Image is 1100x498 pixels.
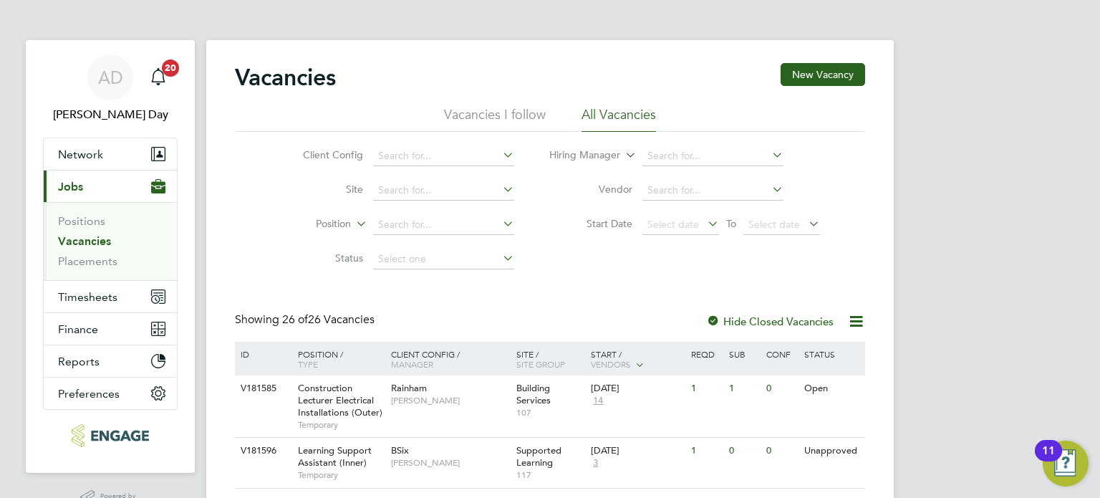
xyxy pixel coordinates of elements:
[58,322,98,336] span: Finance
[298,469,384,481] span: Temporary
[516,382,551,406] span: Building Services
[591,445,684,457] div: [DATE]
[237,375,287,402] div: V181585
[391,382,427,394] span: Rainham
[516,469,584,481] span: 117
[444,106,546,132] li: Vacancies I follow
[287,342,387,376] div: Position /
[725,375,763,402] div: 1
[516,358,565,370] span: Site Group
[235,312,377,327] div: Showing
[281,252,363,264] label: Status
[642,181,783,201] input: Search for...
[43,424,178,447] a: Go to home page
[44,345,177,377] button: Reports
[281,183,363,196] label: Site
[373,181,514,201] input: Search for...
[58,254,117,268] a: Placements
[269,217,351,231] label: Position
[373,215,514,235] input: Search for...
[58,180,83,193] span: Jobs
[391,457,509,469] span: [PERSON_NAME]
[162,59,179,77] span: 20
[763,375,800,402] div: 0
[763,342,800,366] div: Conf
[98,68,123,87] span: AD
[237,342,287,366] div: ID
[513,342,588,376] div: Site /
[587,342,687,378] div: Start /
[801,342,863,366] div: Status
[282,312,308,327] span: 26 of
[722,214,740,233] span: To
[44,171,177,202] button: Jobs
[43,106,178,123] span: Amie Day
[298,382,382,418] span: Construction Lecturer Electrical Installations (Outer)
[44,202,177,280] div: Jobs
[781,63,865,86] button: New Vacancy
[582,106,656,132] li: All Vacancies
[72,424,148,447] img: morganhunt-logo-retina.png
[44,378,177,409] button: Preferences
[373,249,514,269] input: Select one
[642,146,783,166] input: Search for...
[58,234,111,248] a: Vacancies
[748,218,800,231] span: Select date
[647,218,699,231] span: Select date
[550,217,632,230] label: Start Date
[391,395,509,406] span: [PERSON_NAME]
[387,342,513,376] div: Client Config /
[44,281,177,312] button: Timesheets
[235,63,336,92] h2: Vacancies
[281,148,363,161] label: Client Config
[516,407,584,418] span: 107
[591,383,684,395] div: [DATE]
[373,146,514,166] input: Search for...
[391,358,433,370] span: Manager
[282,312,375,327] span: 26 Vacancies
[591,457,600,469] span: 3
[591,395,605,407] span: 14
[58,148,103,161] span: Network
[58,355,100,368] span: Reports
[58,387,120,401] span: Preferences
[58,214,105,228] a: Positions
[44,313,177,345] button: Finance
[706,315,834,328] label: Hide Closed Vacancies
[516,444,561,469] span: Supported Learning
[43,54,178,123] a: AD[PERSON_NAME] Day
[298,358,318,370] span: Type
[144,54,173,100] a: 20
[801,375,863,402] div: Open
[58,290,117,304] span: Timesheets
[538,148,620,163] label: Hiring Manager
[26,40,195,473] nav: Main navigation
[298,419,384,431] span: Temporary
[44,138,177,170] button: Network
[687,342,725,366] div: Reqd
[1043,441,1089,487] button: Open Resource Center, 11 new notifications
[687,438,725,464] div: 1
[237,438,287,464] div: V181596
[1042,451,1055,469] div: 11
[591,358,631,370] span: Vendors
[687,375,725,402] div: 1
[725,342,763,366] div: Sub
[763,438,800,464] div: 0
[391,444,409,456] span: BSix
[801,438,863,464] div: Unapproved
[725,438,763,464] div: 0
[550,183,632,196] label: Vendor
[298,444,372,469] span: Learning Support Assistant (Inner)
